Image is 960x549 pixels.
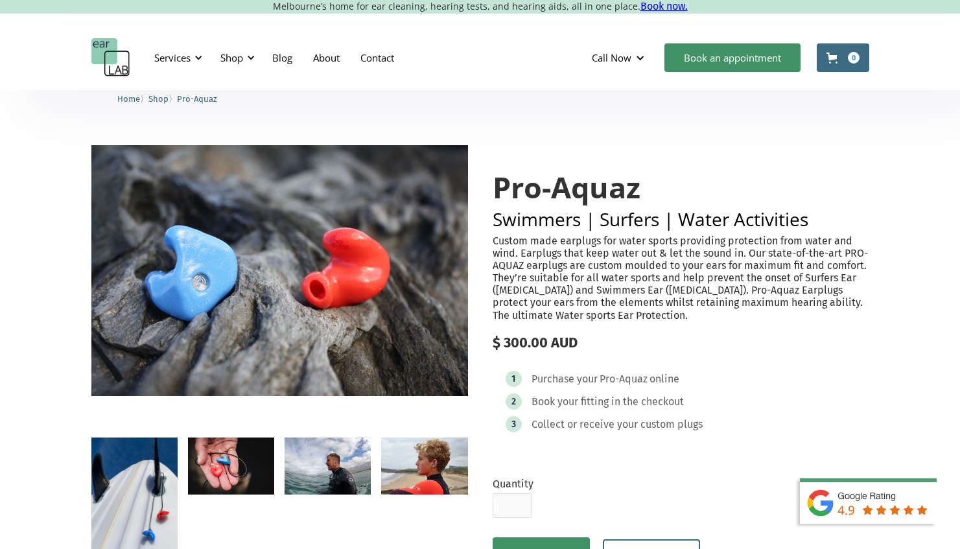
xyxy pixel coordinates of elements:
[511,419,516,429] div: 3
[350,39,404,76] a: Contact
[511,374,515,384] div: 1
[664,43,801,72] a: Book an appointment
[600,373,648,386] div: Pro-Aquaz
[493,171,869,204] h1: Pro-Aquaz
[177,94,217,104] span: Pro-Aquaz
[262,39,303,76] a: Blog
[91,38,130,77] a: home
[91,145,468,396] img: Pro-Aquaz
[848,52,860,64] div: 0
[117,92,140,104] a: Home
[220,51,243,64] div: Shop
[148,92,177,106] li: 〉
[817,43,869,72] a: Open cart
[148,92,169,104] a: Shop
[511,397,516,406] div: 2
[213,38,259,77] div: Shop
[493,210,869,228] h2: Swimmers | Surfers | Water Activities
[146,38,206,77] div: Services
[493,334,869,351] div: $ 300.00 AUD
[381,438,467,495] a: open lightbox
[493,235,869,321] p: Custom made earplugs for water sports providing protection from water and wind. Earplugs that kee...
[285,438,371,495] a: open lightbox
[650,373,679,386] div: online
[117,92,148,106] li: 〉
[117,94,140,104] span: Home
[581,38,658,77] div: Call Now
[592,51,631,64] div: Call Now
[154,51,191,64] div: Services
[148,94,169,104] span: Shop
[532,395,684,408] div: Book your fitting in the checkout
[532,373,598,386] div: Purchase your
[91,145,468,396] a: open lightbox
[532,418,703,431] div: Collect or receive your custom plugs
[303,39,350,76] a: About
[493,478,533,490] label: Quantity
[177,92,217,104] a: Pro-Aquaz
[188,438,274,495] a: open lightbox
